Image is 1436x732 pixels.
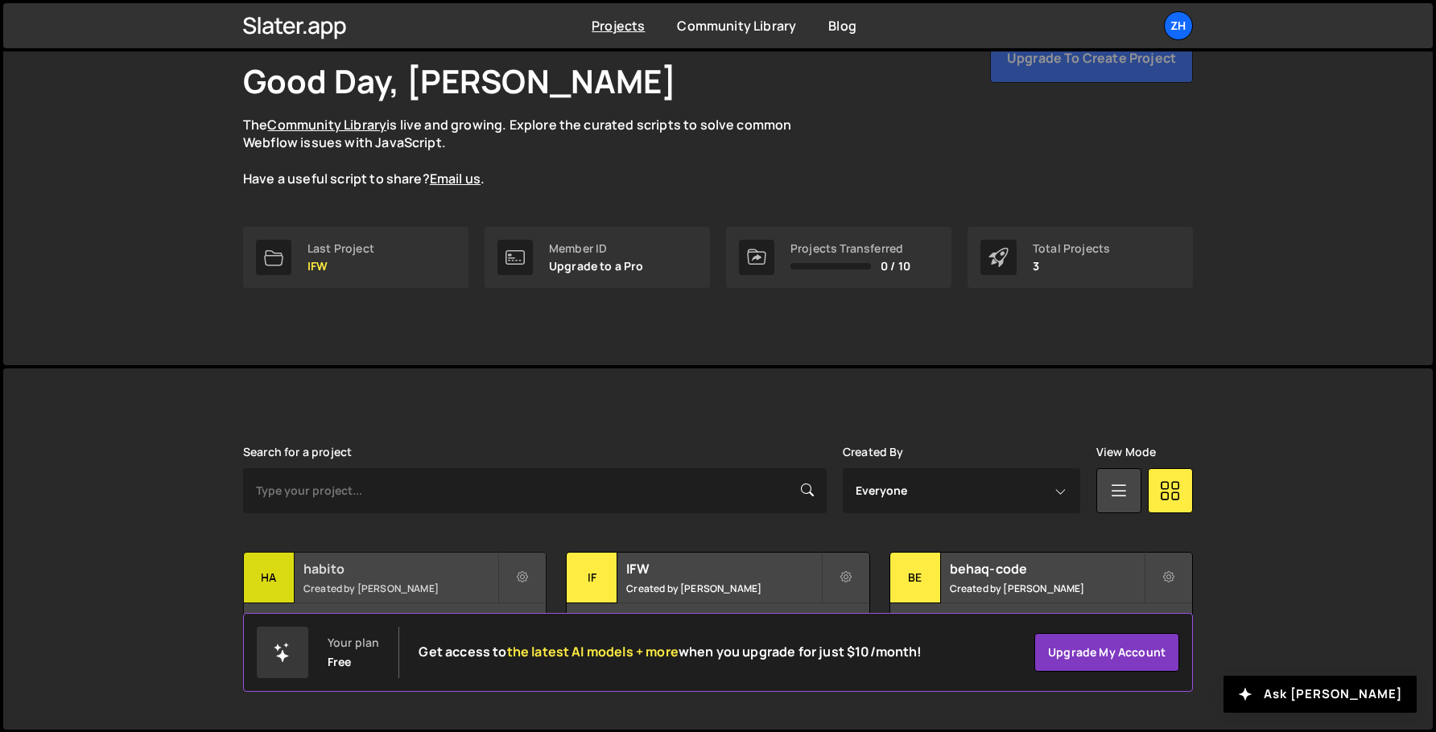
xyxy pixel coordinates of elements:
[566,552,869,652] a: IF IFW Created by [PERSON_NAME] 1 page, last updated by [PERSON_NAME] [DATE]
[419,644,922,660] h2: Get access to when you upgrade for just $10/month!
[243,59,676,103] h1: Good Day, [PERSON_NAME]
[1096,446,1156,459] label: View Mode
[828,17,856,35] a: Blog
[243,552,547,652] a: ha habito Created by [PERSON_NAME] 6 pages, last updated by [PERSON_NAME] [DATE]
[567,603,869,652] div: 1 page, last updated by [PERSON_NAME] [DATE]
[328,656,352,668] div: Free
[303,582,497,595] small: Created by [PERSON_NAME]
[243,446,352,459] label: Search for a project
[626,582,820,595] small: Created by [PERSON_NAME]
[1164,11,1193,40] a: zh
[303,560,497,578] h2: habito
[890,603,1192,652] div: 1 page, last updated by [PERSON_NAME] [DATE]
[790,242,910,255] div: Projects Transferred
[881,260,910,273] span: 0 / 10
[307,242,374,255] div: Last Project
[889,552,1193,652] a: be behaq-code Created by [PERSON_NAME] 1 page, last updated by [PERSON_NAME] [DATE]
[549,260,644,273] p: Upgrade to a Pro
[1223,676,1417,713] button: Ask [PERSON_NAME]
[507,643,679,660] span: the latest AI models + more
[1033,260,1110,273] p: 3
[567,553,617,603] div: IF
[244,603,546,652] div: 6 pages, last updated by [PERSON_NAME] [DATE]
[592,17,645,35] a: Projects
[243,116,823,188] p: The is live and growing. Explore the curated scripts to solve common Webflow issues with JavaScri...
[843,446,904,459] label: Created By
[430,170,481,187] a: Email us
[1034,633,1179,672] a: Upgrade my account
[1033,242,1110,255] div: Total Projects
[890,553,941,603] div: be
[677,17,796,35] a: Community Library
[950,560,1144,578] h2: behaq-code
[626,560,820,578] h2: IFW
[950,582,1144,595] small: Created by [PERSON_NAME]
[243,468,827,513] input: Type your project...
[267,116,386,134] a: Community Library
[328,636,379,649] div: Your plan
[307,260,374,273] p: IFW
[243,227,468,288] a: Last Project IFW
[244,553,295,603] div: ha
[549,242,644,255] div: Member ID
